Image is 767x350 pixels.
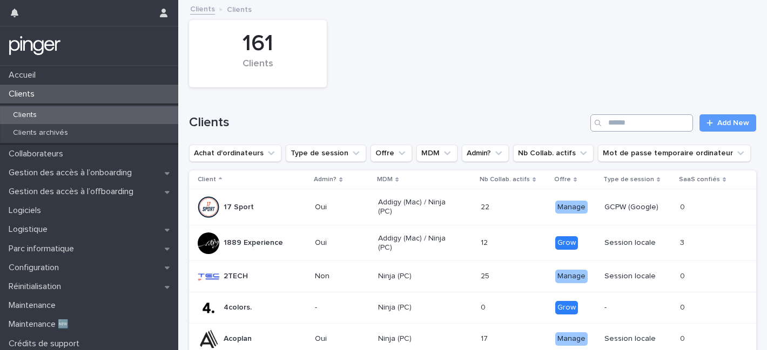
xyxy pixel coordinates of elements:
p: 22 [481,201,492,212]
button: Achat d'ordinateurs [189,145,281,162]
p: Oui [315,203,369,212]
p: 0 [680,332,687,344]
p: Logistique [4,224,56,235]
p: Non [315,272,369,281]
p: Réinitialisation [4,282,70,292]
p: Logiciels [4,205,50,216]
p: 12 [481,236,490,248]
p: Session locale [604,272,671,281]
tr: 17 SportOuiAddigy (Mac) / Ninja (PC)2222 ManageGCPW (Google)00 [189,189,756,225]
p: Offre [554,174,571,186]
div: Clients [207,58,308,81]
input: Search [590,114,693,132]
p: GCPW (Google) [604,203,671,212]
div: Grow [555,236,578,250]
p: Admin? [314,174,337,186]
p: Clients archivés [4,128,77,138]
p: - [604,303,671,312]
p: Clients [4,89,43,99]
p: Gestion des accès à l’offboarding [4,187,142,197]
p: 0 [481,301,488,312]
button: Type de session [286,145,366,162]
div: Manage [555,332,588,346]
p: Acoplan [224,334,252,344]
p: Addigy (Mac) / Ninja (PC) [378,234,455,252]
p: Oui [315,334,369,344]
div: 161 [207,30,308,57]
p: Ninja (PC) [378,272,455,281]
p: Ninja (PC) [378,334,455,344]
p: Clients [227,3,252,15]
p: Type de session [603,174,654,186]
p: Crédits de support [4,339,88,349]
p: 25 [481,270,492,281]
p: Nb Collab. actifs [480,174,530,186]
span: Add New [717,119,749,127]
tr: 4colors.-Ninja (PC)00 Grow-00 [189,292,756,324]
button: Offre [371,145,412,162]
p: Client [198,174,216,186]
a: Add New [699,114,756,132]
p: Maintenance 🆕 [4,319,77,330]
p: Collaborateurs [4,149,72,159]
p: 1889 Experience [224,238,283,248]
p: Oui [315,238,369,248]
p: Maintenance [4,300,64,311]
p: SaaS confiés [679,174,720,186]
p: Clients [4,111,45,120]
img: mTgBEunGTSyRkCgitkcU [9,35,61,57]
p: Session locale [604,334,671,344]
tr: 2TECHNonNinja (PC)2525 ManageSession locale00 [189,261,756,292]
div: Grow [555,301,578,314]
button: Mot de passe temporaire ordinateur [598,145,751,162]
p: Accueil [4,70,44,80]
p: 2TECH [224,272,248,281]
p: 0 [680,201,687,212]
p: Parc informatique [4,244,83,254]
a: Clients [190,2,215,15]
div: Manage [555,270,588,283]
p: Configuration [4,263,68,273]
p: Gestion des accès à l’onboarding [4,168,140,178]
button: Nb Collab. actifs [513,145,594,162]
p: 0 [680,270,687,281]
p: 0 [680,301,687,312]
p: 3 [680,236,687,248]
p: 4colors. [224,303,252,312]
p: 17 Sport [224,203,254,212]
p: 17 [481,332,490,344]
div: Manage [555,201,588,214]
tr: 1889 ExperienceOuiAddigy (Mac) / Ninja (PC)1212 GrowSession locale33 [189,225,756,261]
h1: Clients [189,115,586,131]
button: Admin? [462,145,509,162]
p: Addigy (Mac) / Ninja (PC) [378,198,455,216]
p: Session locale [604,238,671,248]
button: MDM [416,145,457,162]
p: Ninja (PC) [378,303,455,312]
p: - [315,303,369,312]
p: MDM [377,174,393,186]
